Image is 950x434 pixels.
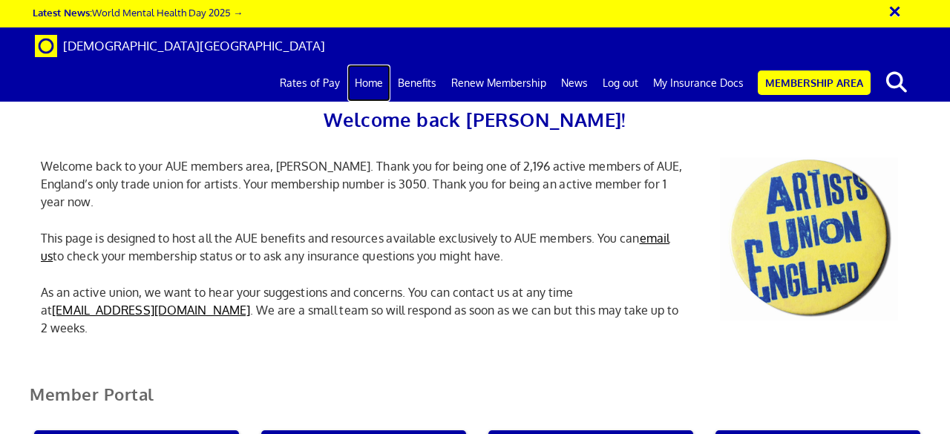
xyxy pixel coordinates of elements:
p: This page is designed to host all the AUE benefits and resources available exclusively to AUE mem... [30,229,698,265]
a: Latest News:World Mental Health Day 2025 → [33,6,243,19]
a: Renew Membership [444,65,554,102]
h2: Member Portal [19,385,931,421]
strong: Latest News: [33,6,92,19]
h2: Welcome back [PERSON_NAME]! [30,104,920,135]
a: Log out [595,65,646,102]
a: [EMAIL_ADDRESS][DOMAIN_NAME] [52,303,250,318]
a: Membership Area [758,70,871,95]
a: Rates of Pay [272,65,347,102]
a: Brand [DEMOGRAPHIC_DATA][GEOGRAPHIC_DATA] [24,27,336,65]
p: As an active union, we want to hear your suggestions and concerns. You can contact us at any time... [30,283,698,337]
a: Home [347,65,390,102]
p: Welcome back to your AUE members area, [PERSON_NAME]. Thank you for being one of 2,196 active mem... [30,157,698,211]
button: search [874,67,919,98]
a: Benefits [390,65,444,102]
a: My Insurance Docs [646,65,751,102]
span: [DEMOGRAPHIC_DATA][GEOGRAPHIC_DATA] [63,38,325,53]
a: News [554,65,595,102]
